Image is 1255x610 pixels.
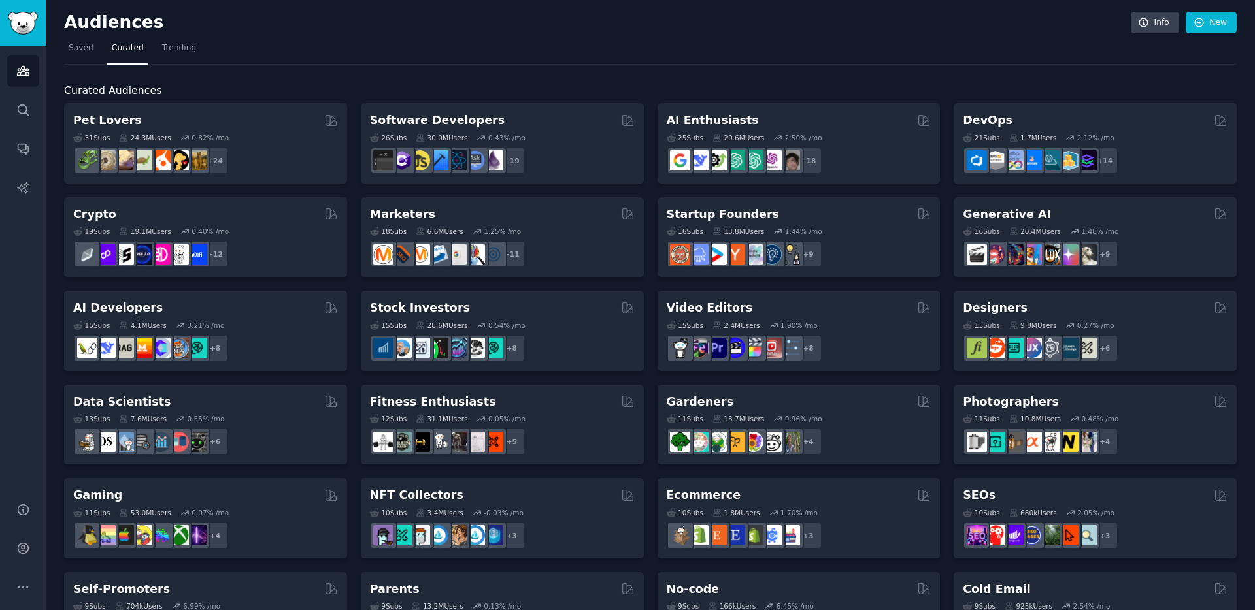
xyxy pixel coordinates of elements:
span: Saved [69,42,93,54]
div: 53.0M Users [119,508,171,517]
img: shopify [688,525,709,545]
span: Curated [112,42,144,54]
div: 0.05 % /mo [488,414,526,423]
img: dalle2 [985,244,1005,265]
span: Trending [162,42,196,54]
div: 11 Sub s [963,414,999,423]
img: learndesign [1058,338,1079,358]
img: content_marketing [373,244,393,265]
h2: Video Editors [667,300,753,316]
div: 3.4M Users [416,508,463,517]
img: dropship [670,525,690,545]
img: ballpython [95,150,116,170]
div: 0.07 % /mo [192,508,229,517]
img: OpenseaMarket [465,525,485,545]
img: dataengineering [132,432,152,452]
div: 0.48 % /mo [1081,414,1118,423]
img: GardeningUK [725,432,745,452]
img: MarketingResearch [465,244,485,265]
img: UX_Design [1077,338,1097,358]
img: personaltraining [483,432,503,452]
img: DeepSeek [688,150,709,170]
div: 13 Sub s [963,321,999,330]
h2: SEOs [963,487,996,504]
h2: Startup Founders [667,206,779,223]
div: + 3 [498,522,526,549]
img: swingtrading [465,338,485,358]
div: 19.1M Users [119,227,171,236]
img: flowers [743,432,763,452]
img: gopro [670,338,690,358]
img: Rag [114,338,134,358]
img: leopardgeckos [114,150,134,170]
img: XboxGamers [169,525,189,545]
img: gamers [150,525,171,545]
img: LangChain [77,338,97,358]
img: ycombinator [725,244,745,265]
img: GoogleSearchConsole [1058,525,1079,545]
img: datascience [95,432,116,452]
h2: NFT Collectors [370,487,463,504]
img: ecommerce_growth [780,525,800,545]
img: DreamBooth [1077,244,1097,265]
div: 15 Sub s [370,321,407,330]
img: EntrepreneurRideAlong [670,244,690,265]
img: AIDevelopersSociety [187,338,207,358]
img: Local_SEO [1040,525,1060,545]
img: GoogleGeminiAI [670,150,690,170]
div: 2.12 % /mo [1077,133,1114,142]
img: seogrowth [1003,525,1024,545]
div: 1.70 % /mo [780,508,818,517]
h2: Marketers [370,206,435,223]
div: 9.8M Users [1009,321,1057,330]
h2: Generative AI [963,206,1051,223]
img: Etsy [707,525,727,545]
div: 30.0M Users [416,133,467,142]
h2: Pet Lovers [73,112,142,129]
img: learnjavascript [410,150,430,170]
img: postproduction [780,338,800,358]
img: weightroom [428,432,448,452]
img: OpenSeaNFT [428,525,448,545]
img: GamerPals [132,525,152,545]
img: chatgpt_promptDesign [725,150,745,170]
a: Info [1131,12,1179,34]
img: platformengineering [1040,150,1060,170]
img: csharp [392,150,412,170]
h2: DevOps [963,112,1012,129]
img: DeepSeek [95,338,116,358]
img: UI_Design [1003,338,1024,358]
img: MistralAI [132,338,152,358]
div: + 6 [1091,334,1118,362]
div: 0.27 % /mo [1077,321,1114,330]
div: + 11 [498,240,526,268]
img: datasets [169,432,189,452]
img: deepdream [1003,244,1024,265]
div: 10 Sub s [370,508,407,517]
img: NFTmarket [410,525,430,545]
img: statistics [114,432,134,452]
div: 31.1M Users [416,414,467,423]
div: + 9 [1091,240,1118,268]
div: 0.54 % /mo [488,321,526,330]
div: 11 Sub s [73,508,110,517]
div: 13 Sub s [73,414,110,423]
img: technicalanalysis [483,338,503,358]
div: -0.03 % /mo [484,508,524,517]
img: dogbreed [187,150,207,170]
h2: Gardeners [667,394,734,410]
div: + 5 [498,428,526,455]
img: vegetablegardening [670,432,690,452]
img: aws_cdk [1058,150,1079,170]
div: 20.4M Users [1009,227,1061,236]
div: + 8 [201,334,229,362]
img: The_SEO [1077,525,1097,545]
div: 1.90 % /mo [780,321,818,330]
div: 0.55 % /mo [188,414,225,423]
h2: Ecommerce [667,487,741,504]
img: aivideo [967,244,987,265]
div: + 3 [1091,522,1118,549]
img: SavageGarden [707,432,727,452]
div: 26 Sub s [370,133,407,142]
img: WeddingPhotography [1077,432,1097,452]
